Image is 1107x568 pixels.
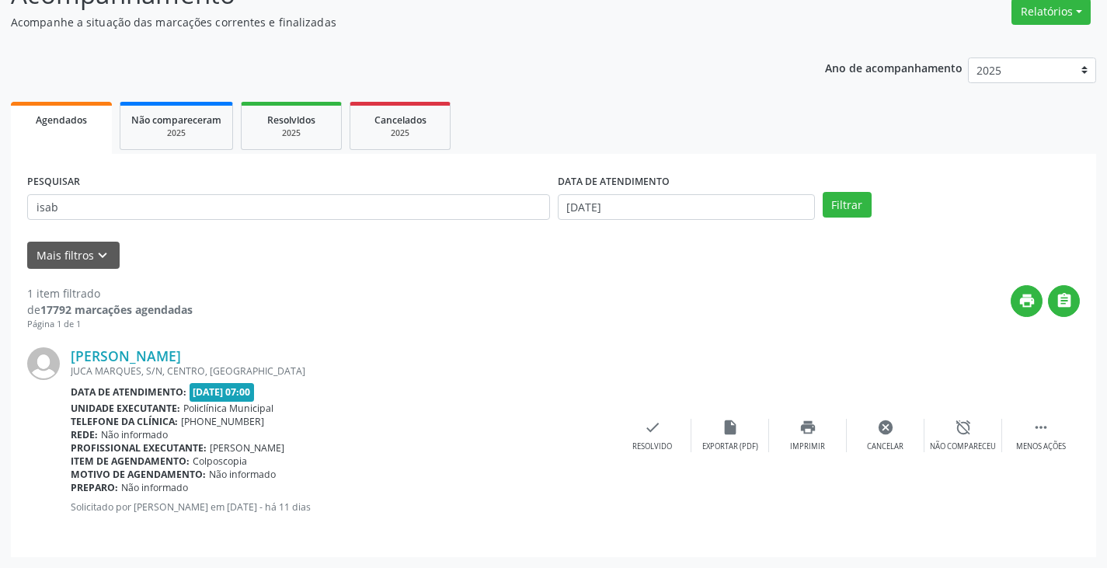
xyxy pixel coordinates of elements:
div: Não compareceu [930,441,996,452]
div: Cancelar [867,441,903,452]
a: [PERSON_NAME] [71,347,181,364]
strong: 17792 marcações agendadas [40,302,193,317]
p: Acompanhe a situação das marcações correntes e finalizadas [11,14,771,30]
div: Resolvido [632,441,672,452]
b: Profissional executante: [71,441,207,455]
button: Mais filtroskeyboard_arrow_down [27,242,120,269]
b: Rede: [71,428,98,441]
div: Imprimir [790,441,825,452]
i: keyboard_arrow_down [94,247,111,264]
div: JUCA MARQUES, S/N, CENTRO, [GEOGRAPHIC_DATA] [71,364,614,378]
p: Ano de acompanhamento [825,57,963,77]
span: [PERSON_NAME] [210,441,284,455]
i: cancel [877,419,894,436]
i: print [799,419,816,436]
i:  [1056,292,1073,309]
b: Data de atendimento: [71,385,186,399]
input: Selecione um intervalo [558,194,815,221]
span: [PHONE_NUMBER] [181,415,264,428]
span: [DATE] 07:00 [190,383,255,401]
b: Item de agendamento: [71,455,190,468]
span: Não informado [209,468,276,481]
div: Menos ações [1016,441,1066,452]
label: PESQUISAR [27,170,80,194]
input: Nome, CNS [27,194,550,221]
span: Resolvidos [267,113,315,127]
p: Solicitado por [PERSON_NAME] em [DATE] - há 11 dias [71,500,614,514]
div: 2025 [131,127,221,139]
b: Preparo: [71,481,118,494]
i: print [1018,292,1036,309]
span: Não compareceram [131,113,221,127]
span: Colposcopia [193,455,247,468]
span: Não informado [101,428,168,441]
div: 2025 [252,127,330,139]
span: Cancelados [374,113,426,127]
button: print [1011,285,1043,317]
button:  [1048,285,1080,317]
i: alarm_off [955,419,972,436]
button: Filtrar [823,192,872,218]
i: check [644,419,661,436]
b: Motivo de agendamento: [71,468,206,481]
label: DATA DE ATENDIMENTO [558,170,670,194]
div: 1 item filtrado [27,285,193,301]
div: 2025 [361,127,439,139]
span: Não informado [121,481,188,494]
b: Telefone da clínica: [71,415,178,428]
div: de [27,301,193,318]
b: Unidade executante: [71,402,180,415]
div: Exportar (PDF) [702,441,758,452]
i: insert_drive_file [722,419,739,436]
div: Página 1 de 1 [27,318,193,331]
span: Agendados [36,113,87,127]
i:  [1032,419,1050,436]
span: Policlínica Municipal [183,402,273,415]
img: img [27,347,60,380]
